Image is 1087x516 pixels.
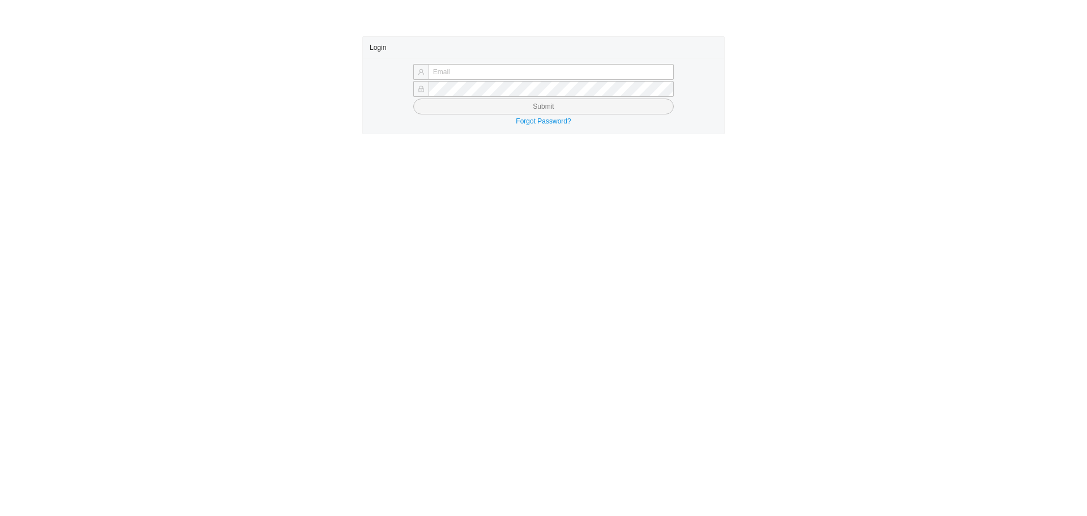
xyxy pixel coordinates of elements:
[418,86,425,92] span: lock
[429,64,674,80] input: Email
[370,37,717,58] div: Login
[418,69,425,75] span: user
[516,117,571,125] a: Forgot Password?
[413,99,674,114] button: Submit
